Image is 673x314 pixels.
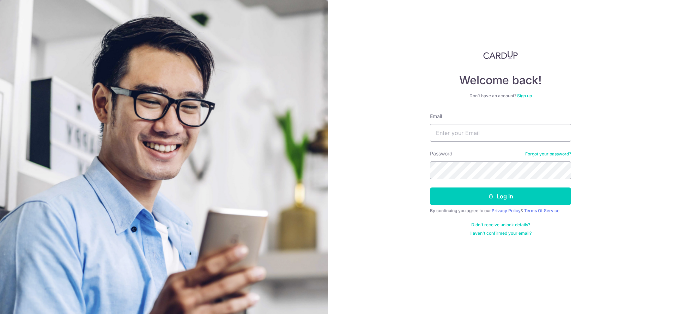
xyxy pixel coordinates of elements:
a: Forgot your password? [525,151,571,157]
a: Sign up [517,93,532,98]
a: Terms Of Service [524,208,559,213]
div: By continuing you agree to our & [430,208,571,214]
input: Enter your Email [430,124,571,142]
button: Log in [430,187,571,205]
label: Password [430,150,453,157]
a: Privacy Policy [492,208,521,213]
div: Don’t have an account? [430,93,571,99]
h4: Welcome back! [430,73,571,87]
a: Didn't receive unlock details? [471,222,530,228]
img: CardUp Logo [483,51,518,59]
a: Haven't confirmed your email? [469,230,532,236]
label: Email [430,113,442,120]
